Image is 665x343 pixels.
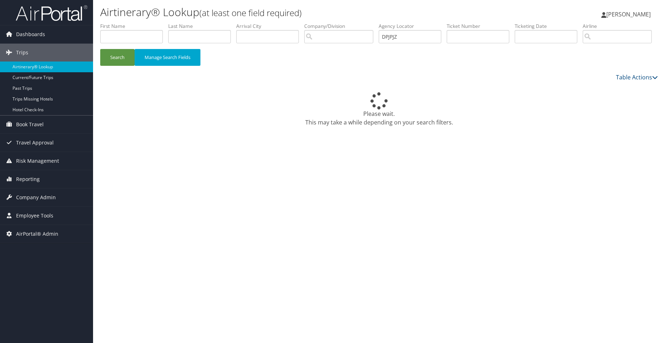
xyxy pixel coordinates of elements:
[447,23,515,30] label: Ticket Number
[616,73,658,81] a: Table Actions
[606,10,651,18] span: [PERSON_NAME]
[16,207,53,225] span: Employee Tools
[16,225,58,243] span: AirPortal® Admin
[16,116,44,133] span: Book Travel
[304,23,379,30] label: Company/Division
[16,44,28,62] span: Trips
[515,23,583,30] label: Ticketing Date
[601,4,658,25] a: [PERSON_NAME]
[16,134,54,152] span: Travel Approval
[168,23,236,30] label: Last Name
[199,7,302,19] small: (at least one field required)
[583,23,657,30] label: Airline
[16,25,45,43] span: Dashboards
[135,49,200,66] button: Manage Search Fields
[100,23,168,30] label: First Name
[16,188,56,206] span: Company Admin
[236,23,304,30] label: Arrival City
[100,92,658,127] div: Please wait. This may take a while depending on your search filters.
[100,49,135,66] button: Search
[100,5,472,20] h1: Airtinerary® Lookup
[16,5,87,21] img: airportal-logo.png
[16,152,59,170] span: Risk Management
[16,170,40,188] span: Reporting
[379,23,447,30] label: Agency Locator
